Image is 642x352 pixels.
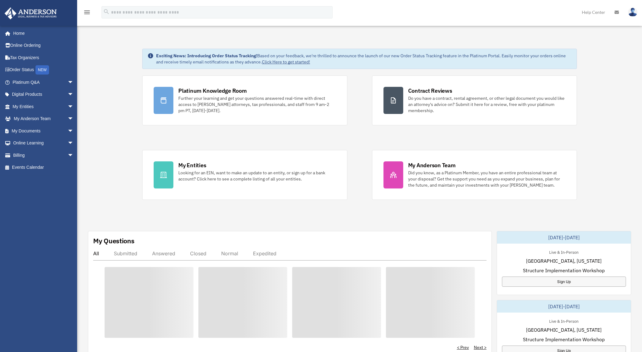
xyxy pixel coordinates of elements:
a: Next > [474,344,487,350]
span: arrow_drop_down [68,100,80,113]
a: My Anderson Teamarrow_drop_down [4,113,83,125]
a: Platinum Knowledge Room Further your learning and get your questions answered real-time with dire... [142,75,347,125]
a: menu [83,11,91,16]
a: Contract Reviews Do you have a contract, rental agreement, or other legal document you would like... [372,75,577,125]
div: Closed [190,250,206,257]
div: Live & In-Person [544,318,583,324]
div: All [93,250,99,257]
a: Sign Up [502,277,626,287]
img: Anderson Advisors Platinum Portal [3,7,59,19]
div: Contract Reviews [408,87,452,95]
a: Order StatusNEW [4,64,83,76]
img: User Pic [628,8,637,17]
a: Online Ordering [4,39,83,52]
span: arrow_drop_down [68,88,80,101]
i: menu [83,9,91,16]
div: My Entities [178,161,206,169]
span: arrow_drop_down [68,113,80,125]
a: My Entitiesarrow_drop_down [4,100,83,113]
strong: Exciting News: Introducing Order Status Tracking! [156,53,257,59]
div: My Questions [93,236,135,245]
div: My Anderson Team [408,161,456,169]
span: [GEOGRAPHIC_DATA], [US_STATE] [526,257,602,265]
div: Further your learning and get your questions answered real-time with direct access to [PERSON_NAM... [178,95,336,114]
div: Platinum Knowledge Room [178,87,247,95]
div: Answered [152,250,175,257]
a: Billingarrow_drop_down [4,149,83,161]
div: Looking for an EIN, want to make an update to an entity, or sign up for a bank account? Click her... [178,170,336,182]
a: My Documentsarrow_drop_down [4,125,83,137]
a: Tax Organizers [4,51,83,64]
div: [DATE]-[DATE] [497,300,631,313]
span: [GEOGRAPHIC_DATA], [US_STATE] [526,326,602,334]
div: Expedited [253,250,276,257]
div: Normal [221,250,238,257]
span: arrow_drop_down [68,125,80,137]
a: Home [4,27,80,39]
div: Submitted [114,250,137,257]
a: Click Here to get started! [262,59,310,65]
div: NEW [35,65,49,75]
a: Digital Productsarrow_drop_down [4,88,83,101]
div: Based on your feedback, we're thrilled to announce the launch of our new Order Status Tracking fe... [156,53,572,65]
a: Platinum Q&Aarrow_drop_down [4,76,83,88]
div: [DATE]-[DATE] [497,231,631,244]
span: Structure Implementation Workshop [523,336,605,343]
span: arrow_drop_down [68,149,80,162]
span: Structure Implementation Workshop [523,267,605,274]
div: Did you know, as a Platinum Member, you have an entire professional team at your disposal? Get th... [408,170,565,188]
i: search [103,8,110,15]
a: < Prev [457,344,469,350]
div: Do you have a contract, rental agreement, or other legal document you would like an attorney's ad... [408,95,565,114]
a: My Anderson Team Did you know, as a Platinum Member, you have an entire professional team at your... [372,150,577,200]
span: arrow_drop_down [68,137,80,150]
div: Live & In-Person [544,249,583,255]
span: arrow_drop_down [68,76,80,89]
a: Online Learningarrow_drop_down [4,137,83,149]
a: My Entities Looking for an EIN, want to make an update to an entity, or sign up for a bank accoun... [142,150,347,200]
a: Events Calendar [4,161,83,174]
